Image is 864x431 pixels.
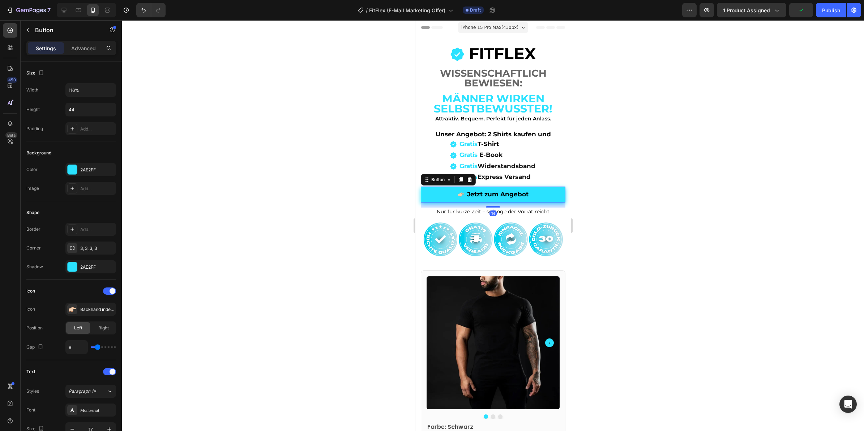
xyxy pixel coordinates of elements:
[80,264,114,270] div: 2AE2FF
[66,84,116,97] input: Auto
[98,325,109,331] span: Right
[723,7,770,14] span: 1 product assigned
[80,226,114,233] div: Add...
[26,185,39,192] div: Image
[26,325,43,331] div: Position
[26,209,39,216] div: Shape
[26,150,51,156] div: Background
[26,106,40,113] div: Height
[66,103,116,116] input: Auto
[26,342,45,352] div: Gap
[74,325,82,331] span: Left
[26,288,35,294] div: Icon
[26,368,35,375] div: Text
[26,388,39,394] div: Styles
[35,26,97,34] p: Button
[839,396,857,413] div: Open Intercom Messenger
[36,44,56,52] p: Settings
[470,7,481,13] span: Draft
[80,306,114,313] div: Backhand index pointing right [MEDICAL_DATA] tone 1f449 1f3fb 1f3fb
[80,245,114,252] div: 3, 3, 3, 3
[717,3,786,17] button: 1 product assigned
[7,77,17,83] div: 450
[80,407,114,414] div: Montserrat
[80,167,114,173] div: 2AE2FF
[80,126,114,132] div: Add...
[65,385,116,398] button: Paragraph 1*
[66,341,87,354] input: Auto
[80,185,114,192] div: Add...
[26,87,38,93] div: Width
[47,6,51,14] p: 7
[366,7,368,14] span: /
[69,388,96,394] span: Paragraph 1*
[26,68,46,78] div: Size
[822,7,840,14] div: Publish
[26,306,35,312] div: Icon
[415,20,571,431] iframe: Design area
[71,44,96,52] p: Advanced
[26,226,40,232] div: Border
[3,3,54,17] button: 7
[26,264,43,270] div: Shadow
[26,166,38,173] div: Color
[136,3,166,17] div: Undo/Redo
[369,7,445,14] span: FitFlex (E-Mail Marketing Offer)
[816,3,846,17] button: Publish
[26,407,35,413] div: Font
[5,132,17,138] div: Beta
[26,125,43,132] div: Padding
[26,245,41,251] div: Corner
